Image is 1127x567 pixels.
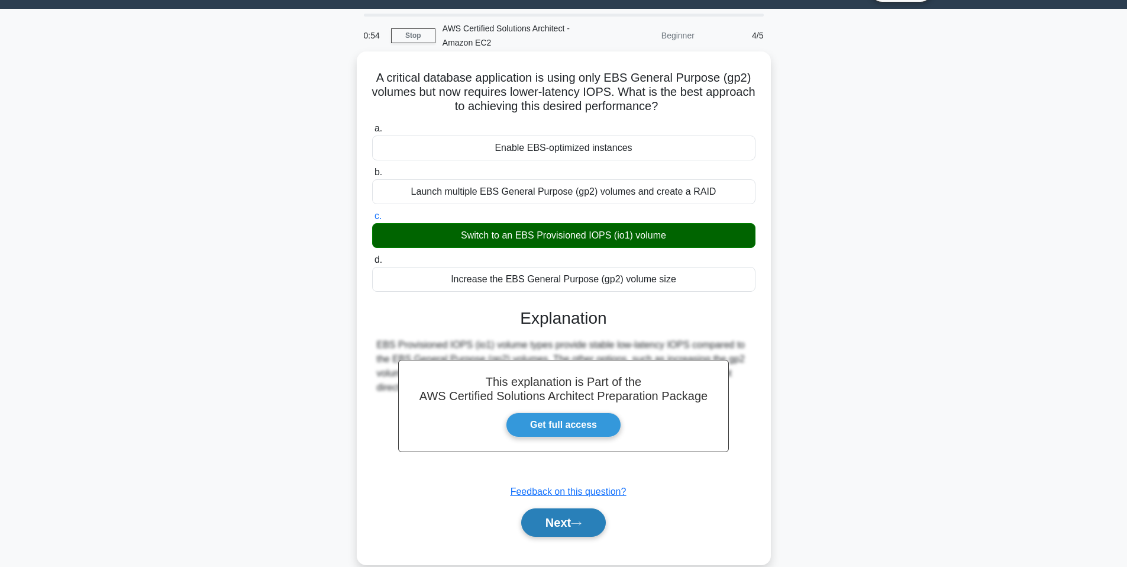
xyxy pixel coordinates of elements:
[357,24,391,47] div: 0:54
[521,508,606,537] button: Next
[435,17,598,54] div: AWS Certified Solutions Architect - Amazon EC2
[372,136,755,160] div: Enable EBS-optimized instances
[511,487,627,497] a: Feedback on this question?
[598,24,702,47] div: Beginner
[379,308,748,328] h3: Explanation
[377,338,751,395] div: EBS Provisioned IOPS (io1) volume types provide stable low-latency IOPS compared to the EBS Gener...
[374,211,382,221] span: c.
[391,28,435,43] a: Stop
[372,179,755,204] div: Launch multiple EBS General Purpose (gp2) volumes and create a RAID
[371,70,757,114] h5: A critical database application is using only EBS General Purpose (gp2) volumes but now requires ...
[374,167,382,177] span: b.
[374,254,382,265] span: d.
[372,267,755,292] div: Increase the EBS General Purpose (gp2) volume size
[372,223,755,248] div: Switch to an EBS Provisioned IOPS (io1) volume
[702,24,771,47] div: 4/5
[506,413,621,437] a: Get full access
[374,123,382,133] span: a.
